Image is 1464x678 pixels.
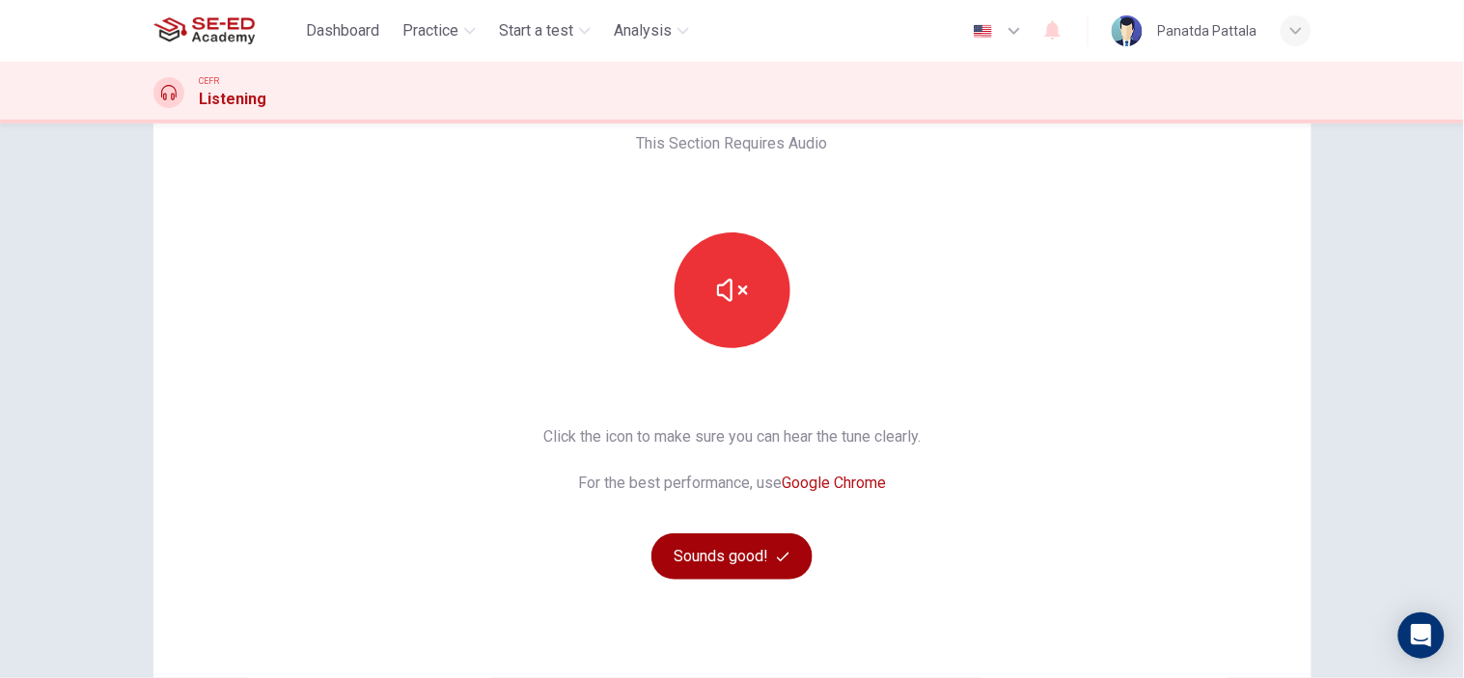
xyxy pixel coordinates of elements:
[200,88,267,111] h1: Listening
[543,425,921,448] span: Click the icon to make sure you can hear the tune clearly.
[651,533,814,580] button: Sounds good!
[782,474,886,492] a: Google Chrome
[491,14,598,48] button: Start a test
[395,14,483,48] button: Practice
[306,19,379,42] span: Dashboard
[971,24,995,39] img: en
[402,19,458,42] span: Practice
[1112,15,1143,46] img: Profile picture
[637,132,828,155] span: This Section Requires Audio
[543,472,921,495] span: For the best performance, use
[606,14,697,48] button: Analysis
[153,12,299,50] a: SE-ED Academy logo
[200,74,220,88] span: CEFR
[499,19,573,42] span: Start a test
[1158,19,1257,42] div: Panatda Pattala
[298,14,387,48] button: Dashboard
[153,12,255,50] img: SE-ED Academy logo
[614,19,672,42] span: Analysis
[1398,612,1445,659] div: Open Intercom Messenger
